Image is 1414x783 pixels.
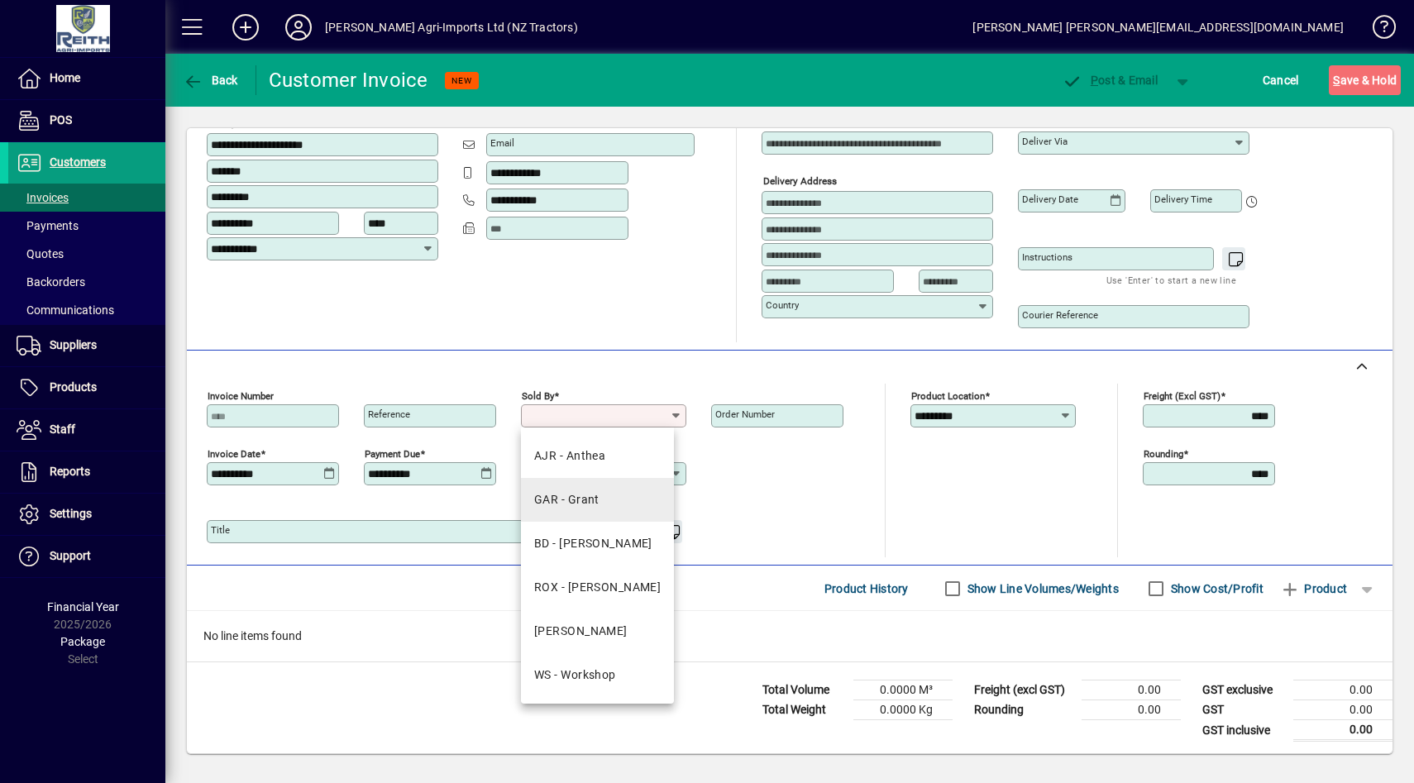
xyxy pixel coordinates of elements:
[187,611,1393,661] div: No line items found
[219,12,272,42] button: Add
[1263,67,1299,93] span: Cancel
[47,600,119,614] span: Financial Year
[1194,700,1293,720] td: GST
[272,12,325,42] button: Profile
[1022,136,1068,147] mat-label: Deliver via
[389,104,416,131] a: View on map
[754,680,853,700] td: Total Volume
[1053,65,1166,95] button: Post & Email
[766,299,799,311] mat-label: Country
[1022,309,1098,321] mat-label: Courier Reference
[50,380,97,394] span: Products
[183,74,238,87] span: Back
[521,478,674,522] mat-option: GAR - Grant
[1293,680,1393,700] td: 0.00
[1360,3,1393,57] a: Knowledge Base
[8,296,165,324] a: Communications
[490,137,514,149] mat-label: Email
[534,623,628,640] div: [PERSON_NAME]
[521,609,674,653] mat-option: WR - William Reith
[1144,448,1183,460] mat-label: Rounding
[8,325,165,366] a: Suppliers
[50,338,97,351] span: Suppliers
[17,219,79,232] span: Payments
[8,184,165,212] a: Invoices
[966,700,1082,720] td: Rounding
[754,700,853,720] td: Total Weight
[8,367,165,408] a: Products
[8,100,165,141] a: POS
[1082,700,1181,720] td: 0.00
[534,447,605,465] div: AJR - Anthea
[534,579,661,596] div: ROX - [PERSON_NAME]
[8,409,165,451] a: Staff
[966,680,1082,700] td: Freight (excl GST)
[50,155,106,169] span: Customers
[365,448,420,460] mat-label: Payment due
[1333,74,1340,87] span: S
[853,680,953,700] td: 0.0000 M³
[8,212,165,240] a: Payments
[1293,700,1393,720] td: 0.00
[521,566,674,609] mat-option: ROX - Rochelle
[50,465,90,478] span: Reports
[50,549,91,562] span: Support
[50,423,75,436] span: Staff
[1091,74,1098,87] span: P
[1194,680,1293,700] td: GST exclusive
[1106,270,1236,289] mat-hint: Use 'Enter' to start a new line
[521,434,674,478] mat-option: AJR - Anthea
[50,71,80,84] span: Home
[1272,574,1355,604] button: Product
[521,522,674,566] mat-option: BD - Rebecca Dymond
[911,390,985,402] mat-label: Product location
[715,408,775,420] mat-label: Order number
[325,14,578,41] div: [PERSON_NAME] Agri-Imports Ltd (NZ Tractors)
[211,524,230,536] mat-label: Title
[8,58,165,99] a: Home
[964,580,1119,597] label: Show Line Volumes/Weights
[451,75,472,86] span: NEW
[1280,575,1347,602] span: Product
[60,635,105,648] span: Package
[534,491,600,508] div: GAR - Grant
[1144,390,1221,402] mat-label: Freight (excl GST)
[8,536,165,577] a: Support
[8,268,165,296] a: Backorders
[1329,65,1401,95] button: Save & Hold
[17,303,114,317] span: Communications
[17,247,64,260] span: Quotes
[522,390,554,402] mat-label: Sold by
[50,113,72,127] span: POS
[824,575,909,602] span: Product History
[1022,251,1072,263] mat-label: Instructions
[1194,720,1293,741] td: GST inclusive
[1333,67,1397,93] span: ave & Hold
[50,507,92,520] span: Settings
[972,14,1344,41] div: [PERSON_NAME] [PERSON_NAME][EMAIL_ADDRESS][DOMAIN_NAME]
[179,65,242,95] button: Back
[165,65,256,95] app-page-header-button: Back
[8,451,165,493] a: Reports
[521,653,674,697] mat-option: WS - Workshop
[1154,193,1212,205] mat-label: Delivery time
[818,574,915,604] button: Product History
[853,700,953,720] td: 0.0000 Kg
[534,666,616,684] div: WS - Workshop
[416,105,442,131] button: Copy to Delivery address
[17,191,69,204] span: Invoices
[1082,680,1181,700] td: 0.00
[269,67,428,93] div: Customer Invoice
[1022,193,1078,205] mat-label: Delivery date
[1259,65,1303,95] button: Cancel
[1062,74,1158,87] span: ost & Email
[208,390,274,402] mat-label: Invoice number
[534,535,652,552] div: BD - [PERSON_NAME]
[368,408,410,420] mat-label: Reference
[1293,720,1393,741] td: 0.00
[17,275,85,289] span: Backorders
[208,448,260,460] mat-label: Invoice date
[8,494,165,535] a: Settings
[1168,580,1264,597] label: Show Cost/Profit
[8,240,165,268] a: Quotes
